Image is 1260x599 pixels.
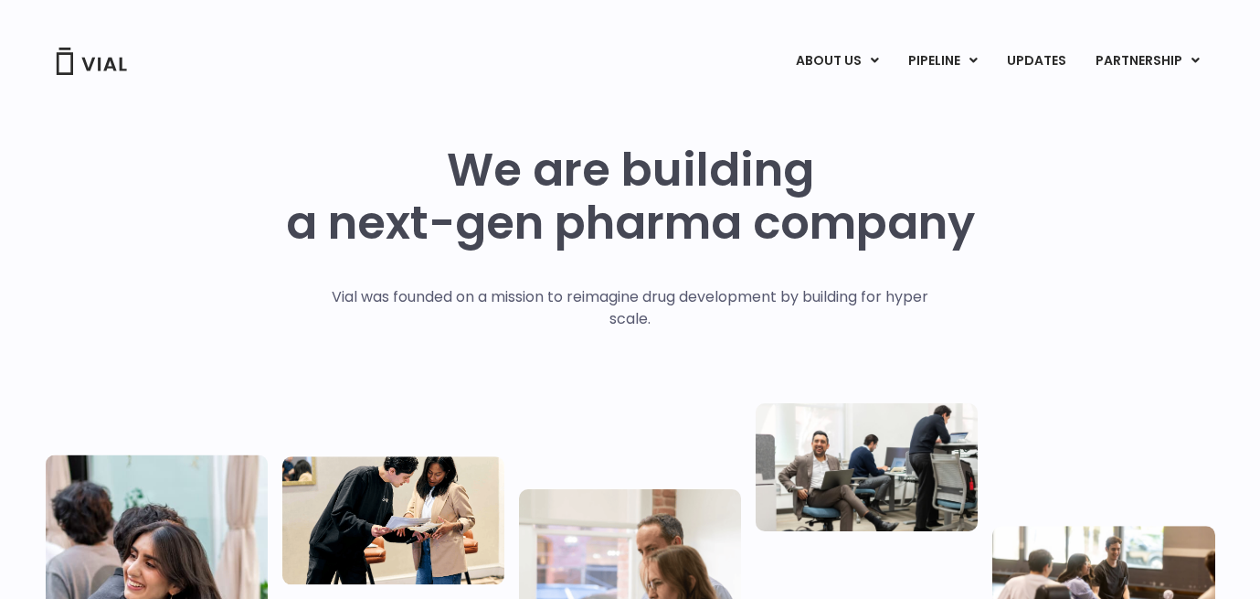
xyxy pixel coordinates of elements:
[55,48,128,75] img: Vial Logo
[282,456,504,584] img: Two people looking at a paper talking.
[992,46,1080,77] a: UPDATES
[312,286,948,330] p: Vial was founded on a mission to reimagine drug development by building for hyper scale.
[894,46,991,77] a: PIPELINEMenu Toggle
[1081,46,1214,77] a: PARTNERSHIPMenu Toggle
[756,403,978,531] img: Three people working in an office
[781,46,893,77] a: ABOUT USMenu Toggle
[286,144,975,250] h1: We are building a next-gen pharma company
